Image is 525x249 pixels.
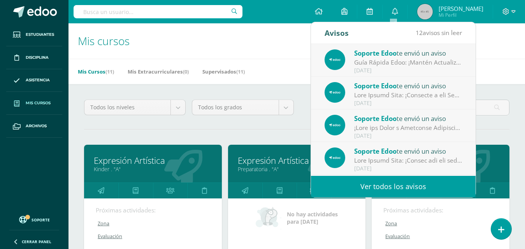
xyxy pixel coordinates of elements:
span: Soporte [32,217,50,223]
span: Soporte Edoo [354,147,397,156]
a: Todos los grados [192,100,293,115]
span: [PERSON_NAME] [439,5,483,12]
span: Todos los niveles [90,100,165,115]
a: Supervisados(11) [202,65,245,78]
a: Zona [96,220,211,227]
div: te envió un aviso [354,48,462,58]
span: Mi Perfil [439,12,483,18]
div: Guía Rápida Edoo: ¡Mantén Actualizada tu Información de Perfil!: En Edoo, es importante mantener ... [354,58,462,67]
a: Asistencia [6,69,62,92]
div: [DATE] [354,100,462,107]
div: te envió un aviso [354,146,462,156]
span: Soporte Edoo [354,114,397,123]
a: Disciplina [6,46,62,69]
a: Mis Extracurriculares(0) [128,65,189,78]
span: Soporte Edoo [354,49,397,58]
a: Soporte [9,214,59,224]
span: Todos los grados [198,100,272,115]
span: Asistencia [26,77,50,83]
div: Guía Rápida Edoo: ¡Conoce qué son los Bolsones o Divisiones de Nota!: En Edoo, buscamos que cada ... [354,156,462,165]
div: ¡Deja una Tarea a Múltiples Secciones en un Solo Paso!: En Edoo, buscamos simplificar la gestión ... [354,123,462,132]
a: Estudiantes [6,23,62,46]
span: Estudiantes [26,32,54,38]
span: Archivos [26,123,47,129]
span: Disciplina [26,54,49,61]
img: 544892825c0ef607e0100ea1c1606ec1.png [325,82,345,103]
div: Guía Rápida Edoo: ¡Notifica a los Padres sobre Faltas Disciplinarias con un Clic!: En Edoo, busca... [354,91,462,100]
img: 544892825c0ef607e0100ea1c1606ec1.png [325,49,345,70]
a: Preparatoria . "A" [238,165,356,173]
div: [DATE] [354,133,462,139]
a: Mis Cursos(11) [78,65,114,78]
div: te envió un aviso [354,113,462,123]
div: Próximas actividades: [383,206,498,214]
a: Mis cursos [6,92,62,115]
a: Evaluación [383,233,499,240]
a: Evaluación [96,233,211,240]
span: 12 [416,28,423,37]
img: no_activities_small.png [256,206,281,230]
div: [DATE] [354,165,462,172]
img: 544892825c0ef607e0100ea1c1606ec1.png [325,147,345,168]
input: Busca un usuario... [74,5,242,18]
span: (0) [183,68,189,75]
span: (11) [105,68,114,75]
div: Próximas actividades: [96,206,210,214]
span: avisos sin leer [416,28,462,37]
a: Expresión Artística [238,154,356,167]
a: Todos los niveles [84,100,185,115]
span: Cerrar panel [22,239,51,244]
span: Soporte Edoo [354,81,397,90]
span: Mis cursos [78,33,130,48]
a: Ver todos los avisos [311,176,476,197]
a: Expresión Artística [94,154,212,167]
span: (11) [236,68,245,75]
span: Mis cursos [26,100,51,106]
div: Avisos [325,22,349,44]
a: Zona [383,220,499,227]
img: 45x45 [417,4,433,19]
span: No hay actividades para [DATE] [287,210,338,225]
a: Archivos [6,115,62,138]
div: te envió un aviso [354,81,462,91]
img: 544892825c0ef607e0100ea1c1606ec1.png [325,115,345,135]
div: [DATE] [354,67,462,74]
a: Kinder . "A" [94,165,212,173]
